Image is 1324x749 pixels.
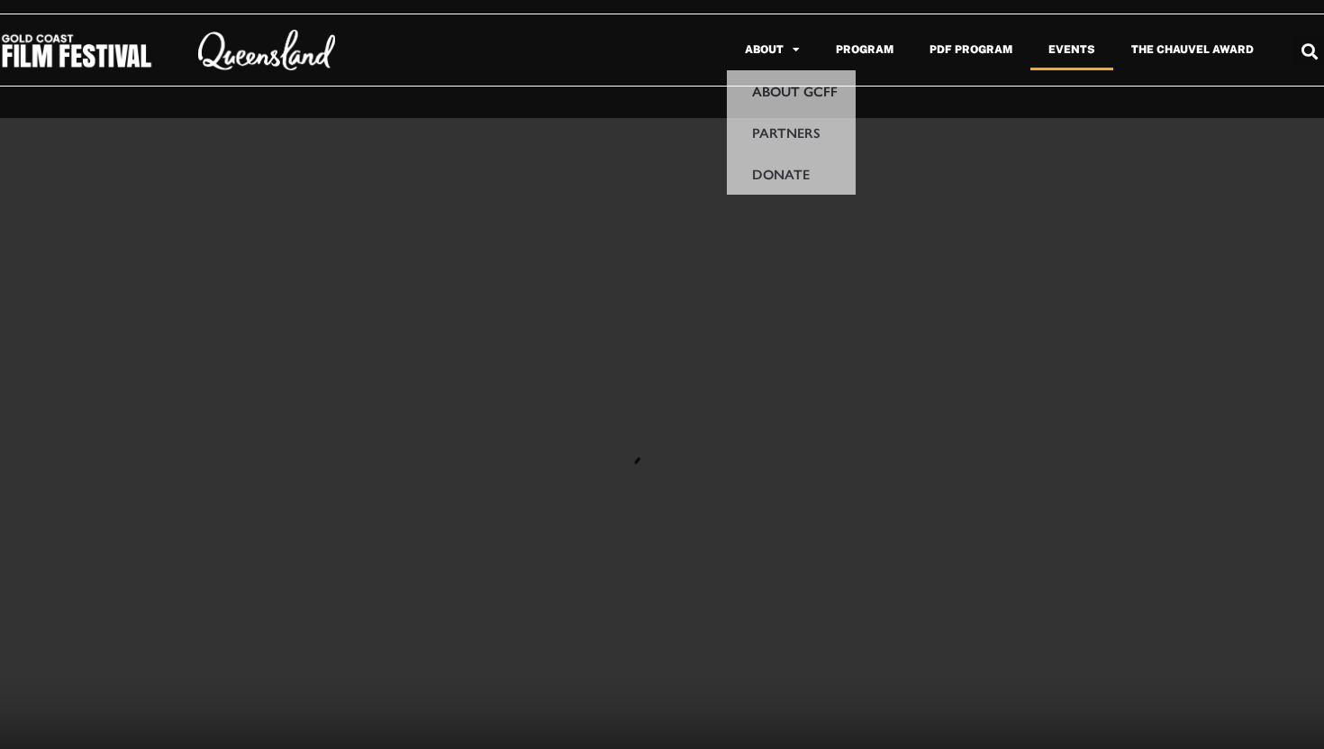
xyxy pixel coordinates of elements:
[1030,29,1113,70] a: Events
[1294,36,1324,66] div: Search
[1113,29,1272,70] a: The Chauvel Award
[818,29,911,70] a: Program
[911,29,1030,70] a: PDF Program
[727,70,856,112] a: About GCFF
[727,153,856,195] a: Donate
[727,29,818,70] a: About
[727,112,856,153] a: Partners
[376,29,1271,70] nav: Menu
